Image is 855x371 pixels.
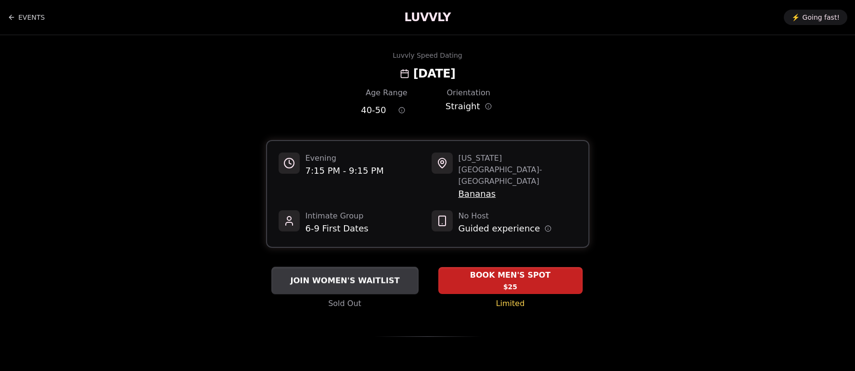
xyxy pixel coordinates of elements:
span: Straight [446,100,480,113]
span: Bananas [459,187,577,201]
h2: [DATE] [413,66,456,81]
span: ⚡️ [791,13,800,22]
span: 7:15 PM - 9:15 PM [306,164,384,178]
span: Guided experience [459,222,540,235]
div: Age Range [361,87,412,99]
span: BOOK MEN'S SPOT [468,269,552,281]
a: Back to events [8,8,45,27]
button: Host information [545,225,551,232]
span: Going fast! [803,13,840,22]
button: Orientation information [485,103,492,110]
span: Evening [306,153,384,164]
button: BOOK MEN'S SPOT - Limited [438,267,583,294]
div: Luvvly Speed Dating [393,51,462,60]
span: $25 [503,282,517,292]
span: Limited [496,298,525,309]
span: No Host [459,210,552,222]
span: JOIN WOMEN'S WAITLIST [288,275,401,286]
span: [US_STATE][GEOGRAPHIC_DATA] - [GEOGRAPHIC_DATA] [459,153,577,187]
span: 6-9 First Dates [306,222,369,235]
button: Age range information [391,100,412,121]
button: JOIN WOMEN'S WAITLIST - Sold Out [271,267,419,294]
a: LUVVLY [404,10,450,25]
span: Sold Out [328,298,361,309]
span: Intimate Group [306,210,369,222]
span: 40 - 50 [361,103,386,117]
div: Orientation [443,87,494,99]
